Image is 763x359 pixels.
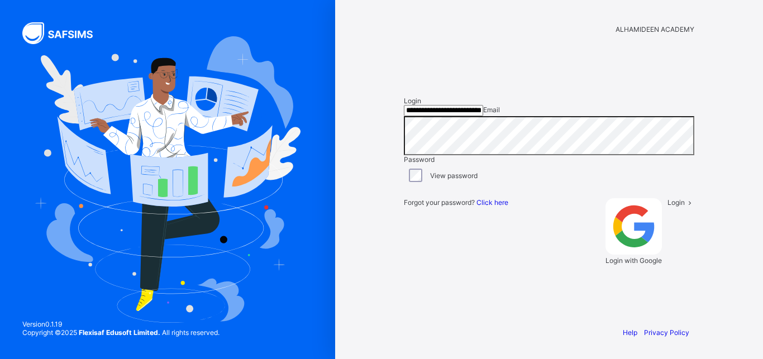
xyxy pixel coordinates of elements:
span: Version 0.1.19 [22,320,220,328]
span: Login [404,97,421,105]
label: View password [430,171,478,180]
img: Hero Image [35,36,301,322]
a: Privacy Policy [644,328,689,337]
strong: Flexisaf Edusoft Limited. [79,328,160,337]
a: Click here [476,198,508,207]
img: SAFSIMS Logo [22,22,106,44]
a: Help [623,328,637,337]
span: ALHAMIDEEN ACADEMY [616,25,694,33]
span: Email [483,106,500,114]
span: Login with Google [605,256,662,265]
img: google.396cfc9801f0270233282035f929180a.svg [605,198,662,255]
span: Password [404,155,435,164]
span: Forgot your password? [404,198,508,207]
span: Copyright © 2025 All rights reserved. [22,328,220,337]
span: Login [667,198,685,207]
